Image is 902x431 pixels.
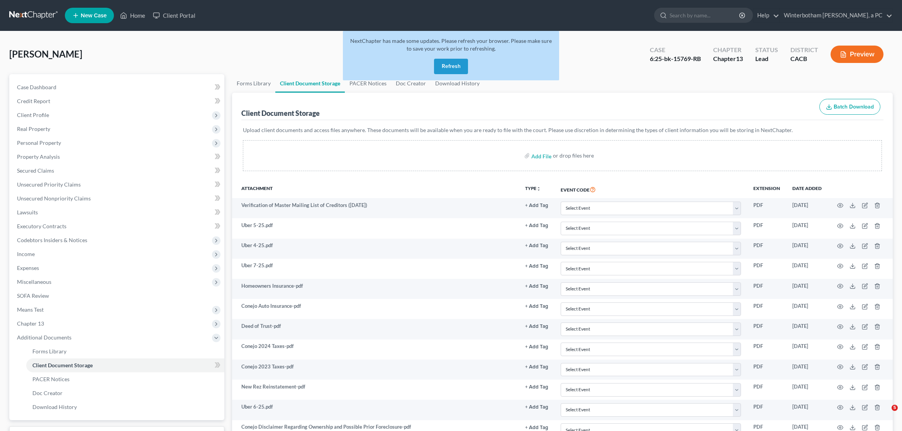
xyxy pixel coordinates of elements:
a: SOFA Review [11,289,224,303]
th: Attachment [232,180,519,198]
span: 13 [736,55,743,62]
a: PACER Notices [26,372,224,386]
button: Refresh [434,59,468,74]
td: PDF [747,339,786,360]
span: Doc Creator [32,390,63,396]
span: Batch Download [834,104,874,110]
span: Property Analysis [17,153,60,160]
td: [DATE] [786,339,828,360]
a: + Add Tag [525,282,548,290]
div: Status [755,46,778,54]
td: PDF [747,400,786,420]
span: Lawsuits [17,209,38,215]
td: PDF [747,360,786,380]
a: Help [753,8,779,22]
a: + Add Tag [525,222,548,229]
button: + Add Tag [525,304,548,309]
button: + Add Tag [525,324,548,329]
div: Case [650,46,701,54]
a: Unsecured Priority Claims [11,178,224,192]
a: Secured Claims [11,164,224,178]
td: PDF [747,299,786,319]
td: [DATE] [786,380,828,400]
span: Forms Library [32,348,66,355]
a: + Add Tag [525,202,548,209]
td: Uber 6-25.pdf [232,400,519,420]
button: + Add Tag [525,223,548,228]
span: Miscellaneous [17,278,51,285]
span: Real Property [17,126,50,132]
span: [PERSON_NAME] [9,48,82,59]
input: Search by name... [670,8,740,22]
td: [DATE] [786,239,828,259]
span: Client Document Storage [32,362,93,368]
span: Income [17,251,35,257]
th: Event Code [554,180,747,198]
a: Executory Contracts [11,219,224,233]
td: Conejo Auto Insurance-pdf [232,299,519,319]
a: + Add Tag [525,262,548,269]
span: Case Dashboard [17,84,56,90]
td: [DATE] [786,400,828,420]
td: [DATE] [786,198,828,218]
div: Client Document Storage [241,109,320,118]
td: Verification of Master Mailing List of Creditors ([DATE]) [232,198,519,218]
button: + Add Tag [525,264,548,269]
td: Uber 4-25.pdf [232,239,519,259]
td: [DATE] [786,218,828,238]
a: Winterbotham [PERSON_NAME], a PC [780,8,892,22]
span: Unsecured Priority Claims [17,181,81,188]
span: NextChapter has made some updates. Please refresh your browser. Please make sure to save your wor... [350,37,552,52]
a: Lawsuits [11,205,224,219]
span: 5 [892,405,898,411]
button: + Add Tag [525,344,548,350]
a: + Add Tag [525,363,548,370]
td: PDF [747,218,786,238]
a: Client Document Storage [275,74,345,93]
button: + Add Tag [525,365,548,370]
td: New Rez Reinstatement-pdf [232,380,519,400]
a: + Add Tag [525,322,548,330]
button: Batch Download [819,99,880,115]
td: [DATE] [786,319,828,339]
span: New Case [81,13,107,19]
div: Chapter [713,46,743,54]
td: Conejo 2024 Taxes-pdf [232,339,519,360]
div: Lead [755,54,778,63]
td: PDF [747,198,786,218]
span: Additional Documents [17,334,71,341]
td: Deed of Trust-pdf [232,319,519,339]
span: Means Test [17,306,44,313]
a: Property Analysis [11,150,224,164]
span: Client Profile [17,112,49,118]
button: + Add Tag [525,243,548,248]
a: + Add Tag [525,242,548,249]
td: PDF [747,279,786,299]
p: Upload client documents and access files anywhere. These documents will be available when you are... [243,126,882,134]
td: PDF [747,239,786,259]
button: Preview [831,46,883,63]
span: Secured Claims [17,167,54,174]
button: + Add Tag [525,284,548,289]
a: Case Dashboard [11,80,224,94]
a: Forms Library [232,74,275,93]
td: PDF [747,380,786,400]
a: + Add Tag [525,403,548,411]
td: Conejo 2023 Taxes-pdf [232,360,519,380]
iframe: Intercom live chat [876,405,894,423]
div: 6:25-bk-15769-RB [650,54,701,63]
td: PDF [747,319,786,339]
a: + Add Tag [525,343,548,350]
span: Chapter 13 [17,320,44,327]
a: Forms Library [26,344,224,358]
td: [DATE] [786,360,828,380]
button: + Add Tag [525,385,548,390]
a: Client Portal [149,8,199,22]
td: Uber 7-25.pdf [232,259,519,279]
td: [DATE] [786,299,828,319]
a: Client Document Storage [26,358,224,372]
span: Unsecured Nonpriority Claims [17,195,91,202]
a: Home [116,8,149,22]
span: Credit Report [17,98,50,104]
button: TYPEunfold_more [525,186,541,191]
